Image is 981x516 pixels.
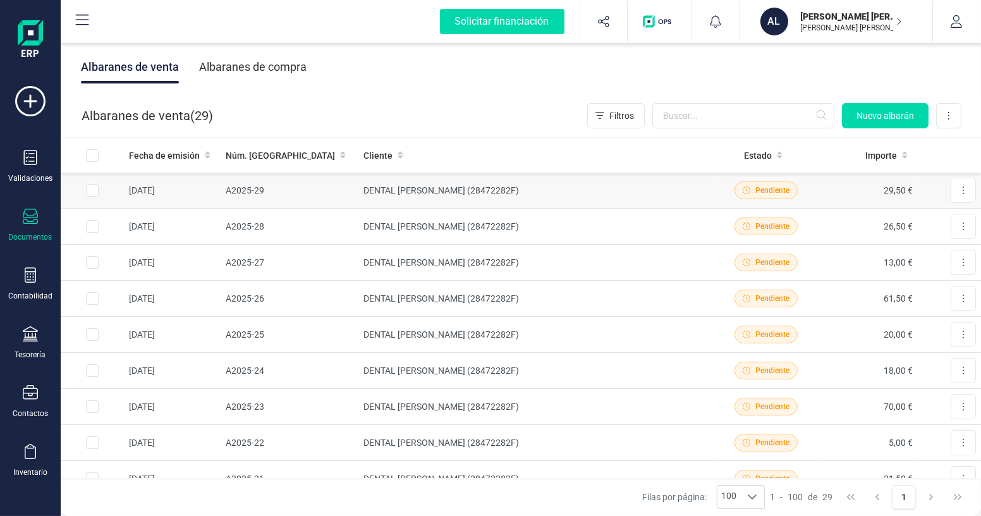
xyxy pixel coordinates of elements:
td: A2025-24 [221,353,358,389]
span: Nuevo albarán [856,109,914,122]
div: All items unselected [86,149,99,162]
td: A2025-29 [221,173,358,209]
div: Validaciones [8,173,52,183]
img: Logo Finanedi [18,20,43,61]
td: DENTAL [PERSON_NAME] (28472282F) [358,353,716,389]
td: [DATE] [124,245,221,281]
div: Solicitar financiación [440,9,564,34]
span: Pendiente [755,401,789,412]
div: Row Selected d36cbf5e-6869-4e9d-8536-076ad0310e23 [86,184,99,197]
span: 1 [770,491,775,503]
div: Inventario [13,467,47,477]
input: Buscar... [652,103,834,128]
button: Page 1 [892,485,916,509]
td: 20,00 € [817,317,918,353]
div: Row Selected b4317092-e654-4b06-b423-d859acb8ddb7 [86,472,99,485]
span: Pendiente [755,221,789,232]
span: 100 [717,486,740,508]
td: A2025-26 [221,281,358,317]
button: Next Page [919,485,943,509]
td: [DATE] [124,425,221,461]
td: 70,00 € [817,389,918,425]
td: 18,00 € [817,353,918,389]
td: DENTAL [PERSON_NAME] (28472282F) [358,245,716,281]
div: Contactos [13,408,48,419]
span: Importe [865,149,897,162]
td: A2025-25 [221,317,358,353]
td: DENTAL [PERSON_NAME] (28472282F) [358,317,716,353]
span: Estado [744,149,772,162]
div: - [770,491,832,503]
td: [DATE] [124,389,221,425]
td: [DATE] [124,317,221,353]
span: 100 [788,491,803,503]
td: A2025-28 [221,209,358,245]
td: DENTAL [PERSON_NAME] (28472282F) [358,425,716,461]
td: 5,00 € [817,425,918,461]
div: Filas por página: [642,485,765,509]
span: Pendiente [755,365,789,376]
td: [DATE] [124,209,221,245]
span: Fecha de emisión [129,149,200,162]
p: [PERSON_NAME] [PERSON_NAME] [801,10,902,23]
span: 29 [822,491,832,503]
button: First Page [839,485,863,509]
button: Previous Page [865,485,889,509]
span: Pendiente [755,257,789,268]
td: [DATE] [124,461,221,497]
td: A2025-23 [221,389,358,425]
div: Row Selected c5e8f830-f800-4b2d-9903-ad1f7fd9b6df [86,328,99,341]
td: 29,50 € [817,173,918,209]
div: Row Selected f7d59086-cbe6-46e1-9afd-8949b0f04fcd [86,292,99,305]
span: Pendiente [755,293,789,304]
td: 61,50 € [817,281,918,317]
div: Row Selected a9ce56a5-cc58-428b-8d91-6a8605ec057a [86,436,99,449]
span: Filtros [609,109,634,122]
div: Row Selected 4e56be24-a6aa-4d10-afd3-944bd955374d [86,256,99,269]
button: Last Page [946,485,970,509]
td: [DATE] [124,173,221,209]
div: Tesorería [15,350,46,360]
td: A2025-27 [221,245,358,281]
button: Solicitar financiación [425,1,580,42]
button: AL[PERSON_NAME] [PERSON_NAME][PERSON_NAME] [PERSON_NAME] [755,1,917,42]
span: 29 [195,107,209,125]
button: Logo de OPS [635,1,684,42]
span: Núm. [GEOGRAPHIC_DATA] [226,149,335,162]
td: 26,50 € [817,209,918,245]
div: Row Selected 81991ed6-62b6-4fcc-92ac-ce6404baea3e [86,220,99,233]
span: Pendiente [755,185,789,196]
p: [PERSON_NAME] [PERSON_NAME] [801,23,902,33]
td: [DATE] [124,281,221,317]
button: Nuevo albarán [842,103,929,128]
div: Documentos [9,232,52,242]
td: DENTAL [PERSON_NAME] (28472282F) [358,281,716,317]
td: DENTAL [PERSON_NAME] (28472282F) [358,389,716,425]
div: Contabilidad [8,291,52,301]
span: Pendiente [755,473,789,484]
div: Row Selected 0b049ea9-4e38-4c0d-a281-f720c7faa28f [86,400,99,413]
div: Albaranes de compra [199,51,307,83]
td: 13,00 € [817,245,918,281]
td: DENTAL [PERSON_NAME] (28472282F) [358,173,716,209]
span: Pendiente [755,329,789,340]
div: Row Selected ace0caec-7dd1-4683-ac35-4ff21cf0a1c2 [86,364,99,377]
span: Pendiente [755,437,789,448]
img: Logo de OPS [643,15,676,28]
td: A2025-21 [221,461,358,497]
td: [DATE] [124,353,221,389]
td: 21,50 € [817,461,918,497]
span: Cliente [363,149,393,162]
div: Albaranes de venta [81,51,179,83]
td: DENTAL [PERSON_NAME] (28472282F) [358,209,716,245]
div: AL [760,8,788,35]
td: A2025-22 [221,425,358,461]
div: Albaranes de venta ( ) [82,103,213,128]
span: de [808,491,817,503]
td: DENTAL [PERSON_NAME] (28472282F) [358,461,716,497]
button: Filtros [587,103,645,128]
